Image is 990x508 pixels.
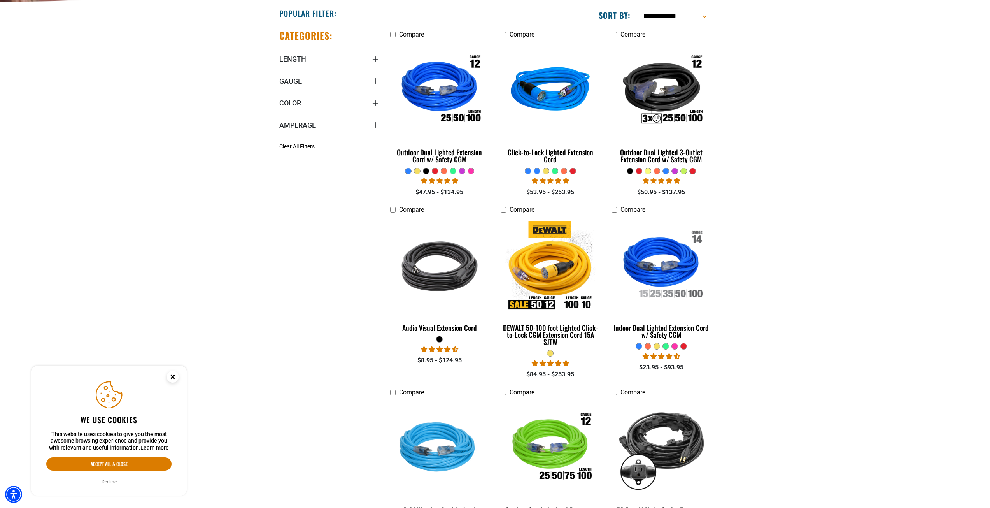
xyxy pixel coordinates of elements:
span: Compare [399,31,424,38]
span: 4.87 stars [532,177,569,185]
span: Compare [510,31,534,38]
span: Compare [510,388,534,396]
div: Audio Visual Extension Cord [390,324,489,331]
span: 4.84 stars [532,360,569,367]
span: Length [279,54,306,63]
img: Light Blue [391,404,489,493]
div: $47.95 - $134.95 [390,188,489,197]
span: Compare [510,206,534,213]
a: blue Click-to-Lock Lighted Extension Cord [501,42,600,167]
span: 4.81 stars [421,177,458,185]
img: DEWALT 50-100 foot Lighted Click-to-Lock CGM Extension Cord 15A SJTW [501,221,599,311]
span: Amperage [279,121,316,130]
div: Accessibility Menu [5,486,22,503]
aside: Cookie Consent [31,366,187,496]
div: $23.95 - $93.95 [612,363,711,372]
button: Decline [99,478,119,486]
div: $53.95 - $253.95 [501,188,600,197]
span: Compare [399,388,424,396]
img: Outdoor Dual Lighted Extension Cord w/ Safety CGM [391,46,489,135]
a: This website uses cookies to give you the most awesome browsing experience and provide you with r... [140,445,169,451]
div: DEWALT 50-100 foot Lighted Click-to-Lock CGM Extension Cord 15A SJTW [501,324,600,345]
div: Outdoor Dual Lighted Extension Cord w/ Safety CGM [390,149,489,163]
span: 4.80 stars [643,177,680,185]
summary: Gauge [279,70,378,92]
button: Close this option [159,366,187,390]
div: $8.95 - $124.95 [390,356,489,365]
span: Gauge [279,77,302,86]
a: Outdoor Dual Lighted 3-Outlet Extension Cord w/ Safety CGM Outdoor Dual Lighted 3-Outlet Extensio... [612,42,711,167]
span: Color [279,98,301,107]
summary: Color [279,92,378,114]
a: Clear All Filters [279,142,318,151]
img: Outdoor Single Lighted Extension Cord [501,404,599,493]
p: This website uses cookies to give you the most awesome browsing experience and provide you with r... [46,431,172,452]
img: black [612,404,710,493]
div: Click-to-Lock Lighted Extension Cord [501,149,600,163]
div: Indoor Dual Lighted Extension Cord w/ Safety CGM [612,324,711,338]
button: Accept all & close [46,457,172,471]
div: $50.95 - $137.95 [612,188,711,197]
span: Compare [399,206,424,213]
a: Outdoor Dual Lighted Extension Cord w/ Safety CGM Outdoor Dual Lighted Extension Cord w/ Safety CGM [390,42,489,167]
img: blue [501,46,599,135]
span: Compare [620,206,645,213]
a: black Audio Visual Extension Cord [390,218,489,336]
span: Clear All Filters [279,143,315,149]
a: DEWALT 50-100 foot Lighted Click-to-Lock CGM Extension Cord 15A SJTW DEWALT 50-100 foot Lighted C... [501,218,600,350]
div: Outdoor Dual Lighted 3-Outlet Extension Cord w/ Safety CGM [612,149,711,163]
span: Compare [620,31,645,38]
span: 4.40 stars [643,353,680,360]
summary: Amperage [279,114,378,136]
img: Outdoor Dual Lighted 3-Outlet Extension Cord w/ Safety CGM [612,46,710,135]
span: Compare [620,388,645,396]
summary: Length [279,48,378,70]
h2: We use cookies [46,415,172,425]
img: black [391,221,489,311]
div: $84.95 - $253.95 [501,370,600,379]
h2: Popular Filter: [279,8,336,18]
h2: Categories: [279,30,333,42]
span: 4.73 stars [421,346,458,353]
a: Indoor Dual Lighted Extension Cord w/ Safety CGM Indoor Dual Lighted Extension Cord w/ Safety CGM [612,218,711,343]
img: Indoor Dual Lighted Extension Cord w/ Safety CGM [612,221,710,311]
label: Sort by: [599,10,631,20]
